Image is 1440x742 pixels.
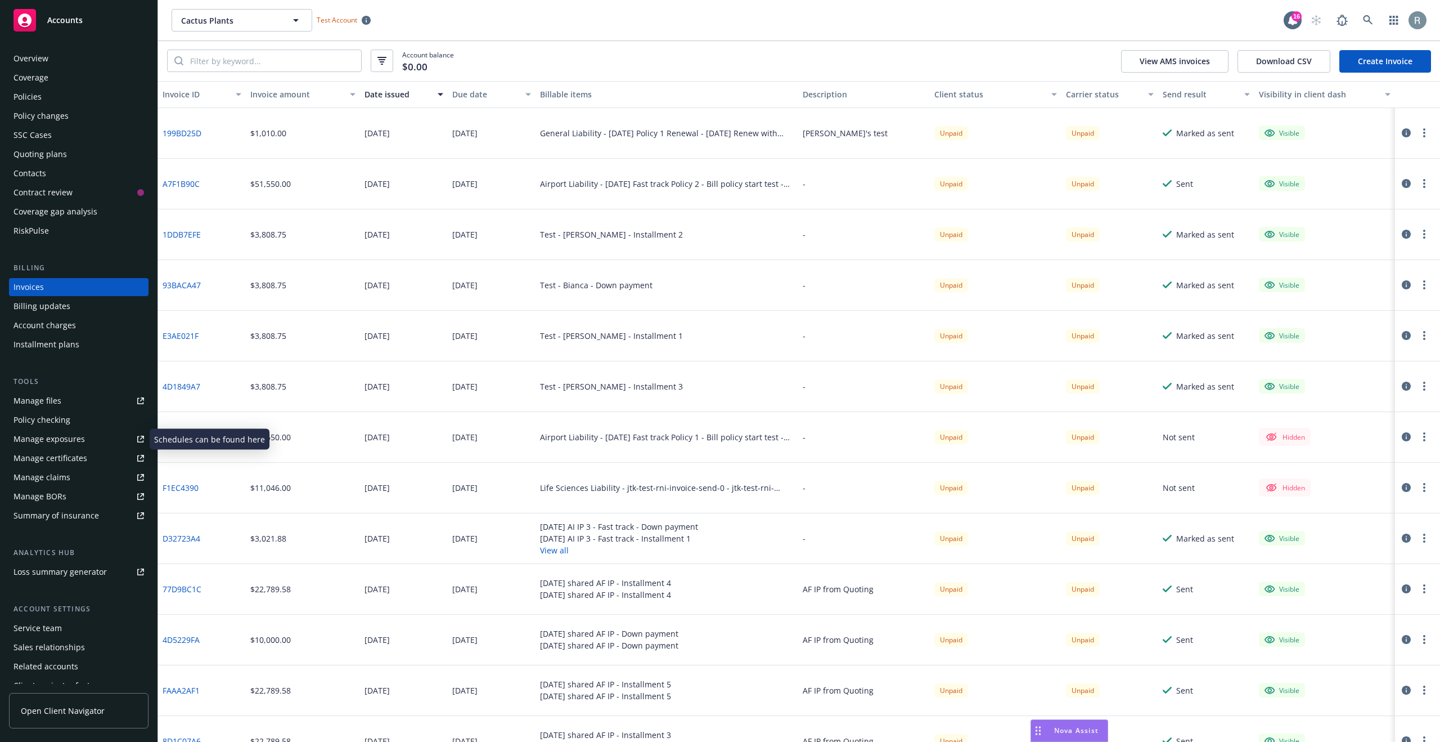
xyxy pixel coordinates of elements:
div: Visible [1264,128,1299,138]
div: [DATE] [364,685,390,696]
div: [DATE] [364,330,390,342]
button: Due date [448,81,535,108]
a: Related accounts [9,658,148,676]
div: Airport Liability - [DATE] Fast track Policy 1 - Bill policy start test - [DATE] Fast track Polic... [540,431,794,443]
div: AF IP from Quoting [803,634,874,646]
div: [DATE] [364,583,390,595]
div: Unpaid [934,531,968,546]
div: - [803,330,805,342]
a: F1EC4390 [163,482,199,494]
div: Unpaid [1066,278,1100,292]
div: Hidden [1264,481,1305,494]
a: Create Invoice [1339,50,1431,73]
div: Unpaid [934,227,968,242]
button: Cactus Plants [172,9,312,32]
button: Client status [930,81,1061,108]
button: Date issued [360,81,448,108]
a: Contacts [9,164,148,182]
a: Billing updates [9,297,148,315]
div: $3,808.75 [250,330,286,342]
div: $11,046.00 [250,482,291,494]
div: Coverage gap analysis [13,203,97,221]
div: - [803,178,805,190]
div: Hidden [1264,430,1305,444]
div: Account charges [13,316,76,334]
div: Visible [1264,229,1299,239]
div: Unpaid [1066,177,1100,191]
a: FAAA2AF1 [163,685,200,696]
div: [DATE] [452,330,478,342]
div: AF IP from Quoting [803,583,874,595]
div: Visible [1264,533,1299,543]
div: Marked as sent [1176,533,1234,544]
input: Filter by keyword... [183,50,361,71]
div: $3,808.75 [250,381,286,392]
a: Sales relationships [9,638,148,656]
div: Manage certificates [13,449,87,467]
div: Unpaid [1066,227,1100,242]
div: $3,808.75 [250,229,286,240]
span: Nova Assist [1054,726,1099,735]
a: Policy checking [9,411,148,429]
a: Account charges [9,316,148,334]
div: Sent [1176,178,1193,190]
div: Billing updates [13,297,70,315]
a: 77D9BC1C [163,583,201,595]
div: Policies [13,88,42,106]
div: SSC Cases [13,126,52,144]
div: $1,010.00 [250,127,286,139]
a: 199BD25D [163,127,201,139]
div: [DATE] [452,127,478,139]
a: 4D1849A7 [163,381,200,392]
a: D32723A4 [163,533,200,544]
a: Policies [9,88,148,106]
button: Send result [1158,81,1255,108]
div: [DATE] [452,431,478,443]
a: A7F1B90C [163,178,200,190]
div: Not sent [1163,482,1195,494]
a: 93BACA47 [163,279,201,291]
a: 4D5229FA [163,634,200,646]
a: Manage claims [9,468,148,486]
div: Test - [PERSON_NAME] - Installment 3 [540,381,683,392]
button: Invoice amount [246,81,360,108]
div: Test - Bianca - Down payment [540,279,652,291]
div: Invoices [13,278,44,296]
a: RiskPulse [9,222,148,240]
div: [DATE] [364,482,390,494]
div: [DATE] shared AF IP - Installment 5 [540,690,671,702]
div: Test - [PERSON_NAME] - Installment 1 [540,330,683,342]
button: Carrier status [1061,81,1158,108]
div: $3,021.88 [250,533,286,544]
div: Installment plans [13,336,79,354]
button: Description [798,81,930,108]
div: Marked as sent [1176,279,1234,291]
div: Manage files [13,392,61,410]
div: $3,808.75 [250,279,286,291]
div: [DATE] shared AF IP - Installment 4 [540,577,671,589]
svg: Search [174,56,183,65]
a: Search [1357,9,1379,32]
div: Visible [1264,634,1299,645]
span: Manage exposures [9,430,148,448]
div: Visible [1264,280,1299,290]
div: Visible [1264,178,1299,189]
a: Report a Bug [1331,9,1353,32]
a: Switch app [1383,9,1405,32]
div: [DATE] [364,279,390,291]
div: [DATE] shared AF IP - Down payment [540,640,678,651]
div: Contacts [13,164,46,182]
div: [DATE] [452,381,478,392]
div: [DATE] [364,431,390,443]
a: Coverage [9,69,148,87]
div: Marked as sent [1176,330,1234,342]
div: [DATE] [452,279,478,291]
div: Sales relationships [13,638,85,656]
div: Send result [1163,88,1238,100]
div: - [803,229,805,240]
div: Carrier status [1066,88,1141,100]
div: [DATE] [364,381,390,392]
div: [DATE] [364,229,390,240]
div: Date issued [364,88,431,100]
div: Unpaid [934,430,968,444]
